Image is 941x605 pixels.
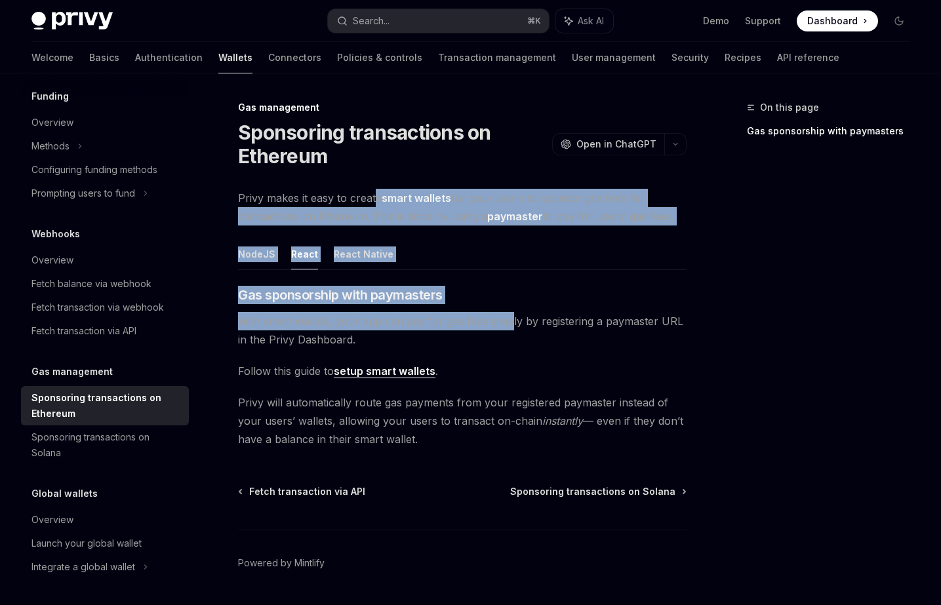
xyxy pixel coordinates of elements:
a: Overview [21,248,189,272]
div: Methods [31,138,70,154]
div: Search... [353,13,390,29]
a: Sponsoring transactions on Solana [21,425,189,465]
span: Sponsoring transactions on Solana [510,485,675,498]
a: Basics [89,42,119,73]
span: Ask AI [578,14,604,28]
div: Sponsoring transactions on Ethereum [31,390,181,421]
h1: Sponsoring transactions on Ethereum [238,121,547,168]
a: API reference [777,42,839,73]
a: Transaction management [438,42,556,73]
span: Privy will automatically route gas payments from your registered paymaster instead of your users’... [238,393,687,448]
h5: Webhooks [31,226,80,242]
button: React Native [334,239,393,269]
span: Open in ChatGPT [576,138,656,151]
button: React [291,239,318,269]
a: Fetch transaction via API [239,485,365,498]
div: Overview [31,115,73,130]
a: setup smart wallets [334,364,435,378]
a: Overview [21,508,189,532]
div: Fetch transaction via webhook [31,300,164,315]
h5: Global wallets [31,486,98,501]
button: NodeJS [238,239,275,269]
div: Integrate a global wallet [31,559,135,575]
button: Ask AI [555,9,613,33]
a: Recipes [725,42,761,73]
h5: Funding [31,88,69,104]
em: instantly [542,414,583,427]
div: Configuring funding methods [31,162,157,178]
span: With smart wallets, your app can pay for gas fees simply by registering a paymaster URL in the Pr... [238,312,687,349]
span: ⌘ K [527,16,541,26]
a: Fetch transaction via webhook [21,296,189,319]
a: paymaster [487,210,543,224]
a: Fetch transaction via API [21,319,189,343]
strong: smart wallets [382,191,451,205]
div: Fetch transaction via API [31,323,136,339]
span: Privy makes it easy to create for your users to sponsor gas fees for transactions on Ethereum. Th... [238,189,687,225]
a: Authentication [135,42,203,73]
a: Fetch balance via webhook [21,272,189,296]
a: Powered by Mintlify [238,556,325,570]
span: Gas sponsorship with paymasters [238,286,443,304]
a: Sponsoring transactions on Ethereum [21,386,189,425]
img: dark logo [31,12,113,30]
div: Sponsoring transactions on Solana [31,429,181,461]
a: Gas sponsorship with paymasters [747,121,920,142]
a: Dashboard [797,10,878,31]
a: Policies & controls [337,42,422,73]
a: Launch your global wallet [21,532,189,555]
button: Toggle dark mode [889,10,910,31]
a: Welcome [31,42,73,73]
div: Prompting users to fund [31,185,135,201]
a: Wallets [218,42,252,73]
a: Overview [21,111,189,134]
a: Demo [703,14,729,28]
div: Overview [31,252,73,268]
div: Gas management [238,101,687,114]
div: Overview [31,512,73,528]
span: Follow this guide to . [238,362,687,380]
span: Dashboard [807,14,858,28]
a: Configuring funding methods [21,158,189,182]
a: Connectors [268,42,321,73]
a: Sponsoring transactions on Solana [510,485,685,498]
a: Support [745,14,781,28]
div: Launch your global wallet [31,536,142,551]
a: User management [572,42,656,73]
div: Fetch balance via webhook [31,276,151,292]
button: Search...⌘K [328,9,550,33]
button: Open in ChatGPT [552,133,664,155]
span: On this page [760,100,819,115]
span: Fetch transaction via API [249,485,365,498]
h5: Gas management [31,364,113,380]
a: Security [671,42,709,73]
